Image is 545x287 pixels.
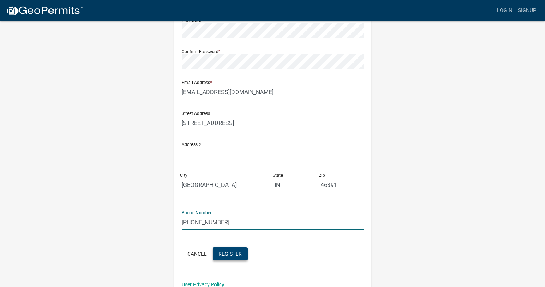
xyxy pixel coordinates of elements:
a: Signup [515,4,539,17]
a: Login [494,4,515,17]
span: Register [218,251,242,256]
button: Register [213,247,248,260]
button: Cancel [182,247,213,260]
